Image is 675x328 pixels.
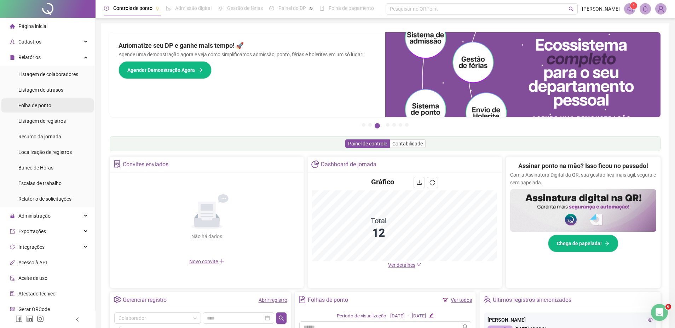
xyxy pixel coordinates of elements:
[10,229,15,234] span: export
[319,6,324,11] span: book
[114,296,121,303] span: setting
[127,66,195,74] span: Agendar Demonstração Agora
[630,2,637,9] sup: 1
[388,262,421,268] a: Ver detalhes down
[392,141,423,146] span: Contabilidade
[26,315,33,322] span: linkedin
[37,315,44,322] span: instagram
[348,141,387,146] span: Painel de controle
[510,171,657,186] p: Com a Assinatura Digital da QR, sua gestão fica mais ágil, segura e sem papelada.
[429,313,434,318] span: edit
[18,260,47,265] span: Acesso à API
[85,42,112,46] div: Palavras-chave
[155,6,160,11] span: pushpin
[18,180,62,186] span: Escalas de trabalho
[18,87,63,93] span: Listagem de atrasos
[10,244,15,249] span: sync
[329,5,374,11] span: Folha de pagamento
[18,39,41,45] span: Cadastros
[642,6,648,12] span: bell
[388,262,415,268] span: Ver detalhes
[309,6,313,11] span: pushpin
[416,262,421,267] span: down
[189,259,225,264] span: Novo convite
[362,123,365,127] button: 1
[119,61,212,79] button: Agendar Demonstração Agora
[175,5,212,11] span: Admissão digital
[487,316,653,324] div: [PERSON_NAME]
[278,5,306,11] span: Painel do DP
[10,291,15,296] span: solution
[18,291,56,297] span: Atestado técnico
[123,159,168,171] div: Convites enviados
[648,317,653,322] span: eye
[582,5,620,13] span: [PERSON_NAME]
[10,307,15,312] span: qrcode
[390,312,405,320] div: [DATE]
[166,6,171,11] span: file-done
[114,160,121,168] span: solution
[443,298,448,303] span: filter
[510,189,657,232] img: banner%2F02c71560-61a6-44d4-94b9-c8ab97240462.png
[18,54,41,60] span: Relatórios
[18,18,101,24] div: [PERSON_NAME]: [DOMAIN_NAME]
[123,294,167,306] div: Gerenciar registro
[656,4,666,14] img: 72642
[557,240,602,247] span: Chega de papelada!
[548,235,618,252] button: Chega de papelada!
[18,118,66,124] span: Listagem de registros
[10,55,15,60] span: file
[451,297,472,303] a: Ver todos
[219,258,225,264] span: plus
[198,68,203,73] span: arrow-right
[385,32,660,117] img: banner%2Fd57e337e-a0d3-4837-9615-f134fc33a8e6.png
[368,123,372,127] button: 2
[10,276,15,281] span: audit
[10,260,15,265] span: api
[259,297,287,303] a: Abrir registro
[633,3,635,8] span: 1
[299,296,306,303] span: file-text
[16,315,23,322] span: facebook
[218,6,223,11] span: sun
[371,177,394,187] h4: Gráfico
[10,213,15,218] span: lock
[308,294,348,306] div: Folhas de ponto
[18,23,47,29] span: Página inicial
[665,304,671,310] span: 6
[174,232,240,240] div: Não há dados
[269,6,274,11] span: dashboard
[10,24,15,29] span: home
[18,306,50,312] span: Gerar QRCode
[10,39,15,44] span: user-add
[518,161,648,171] h2: Assinar ponto na mão? Isso ficou no passado!
[77,41,82,47] img: tab_keywords_by_traffic_grey.svg
[18,103,51,108] span: Folha de ponto
[483,296,491,303] span: team
[386,123,390,127] button: 4
[337,312,387,320] div: Período de visualização:
[11,18,17,24] img: website_grey.svg
[278,315,284,321] span: search
[605,241,610,246] span: arrow-right
[37,42,54,46] div: Domínio
[113,5,152,11] span: Controle de ponto
[18,134,61,139] span: Resumo da jornada
[119,51,377,58] p: Agende uma demonstração agora e veja como simplificamos admissão, ponto, férias e holerites em um...
[18,149,72,155] span: Localização de registros
[18,229,46,234] span: Exportações
[627,6,633,12] span: notification
[75,317,80,322] span: left
[18,71,78,77] span: Listagem de colaboradores
[18,196,71,202] span: Relatório de solicitações
[20,11,35,17] div: v 4.0.25
[18,165,53,171] span: Banco de Horas
[416,180,422,185] span: download
[429,180,435,185] span: reload
[119,41,377,51] h2: Automatize seu DP e ganhe mais tempo! 🚀
[408,312,409,320] div: -
[651,304,668,321] iframe: Intercom live chat
[18,213,51,219] span: Administração
[30,41,35,47] img: tab_domain_overview_orange.svg
[392,123,396,127] button: 5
